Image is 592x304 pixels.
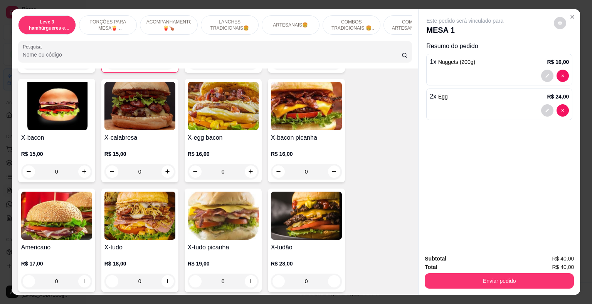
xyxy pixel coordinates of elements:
p: LANCHES TRADICIONAIS🍔 [207,19,252,31]
img: product-image [271,192,342,240]
span: R$ 40,00 [552,254,574,263]
p: R$ 18,00 [104,260,175,267]
strong: Total [425,264,437,270]
p: R$ 28,00 [271,260,342,267]
button: Enviar pedido [425,273,574,289]
h4: X-calabresa [104,133,175,142]
h4: X-bacon [21,133,92,142]
h4: X-tudão [271,243,342,252]
p: R$ 16,00 [547,58,569,66]
p: R$ 16,00 [188,150,259,158]
button: decrease-product-quantity [541,70,553,82]
p: R$ 17,00 [21,260,92,267]
p: Leve 3 hambúrgueres e economize [25,19,69,31]
img: product-image [104,192,175,240]
span: Egg [438,94,448,100]
span: Nuggets (200g) [438,59,476,65]
img: product-image [188,192,259,240]
img: product-image [21,192,92,240]
input: Pesquisa [23,51,402,58]
p: PORÇÕES PARA MESA🍟(indisponível pra delivery) [86,19,130,31]
h4: X-tudo picanha [188,243,259,252]
img: product-image [188,82,259,130]
p: Resumo do pedido [426,42,572,51]
h4: X-bacon picanha [271,133,342,142]
h4: X-tudo [104,243,175,252]
p: R$ 15,00 [21,150,92,158]
p: 1 x [430,57,475,67]
strong: Subtotal [425,256,446,262]
p: MESA 1 [426,25,503,35]
button: decrease-product-quantity [541,104,553,117]
img: product-image [271,82,342,130]
label: Pesquisa [23,43,44,50]
p: COMBOS ARTESANAIS🍔🍟🥤 [390,19,435,31]
p: R$ 15,00 [104,150,175,158]
img: product-image [104,82,175,130]
button: Close [566,11,579,23]
img: product-image [21,82,92,130]
p: Este pedido será vinculado para [426,17,503,25]
p: ACOMPANHAMENTOS🍟🍗 [146,19,191,31]
p: 2 x [430,92,447,101]
h4: Americano [21,243,92,252]
p: COMBOS TRADICIONAIS 🍔🥤🍟 [329,19,374,31]
button: decrease-product-quantity [557,70,569,82]
p: R$ 16,00 [271,150,342,158]
span: R$ 40,00 [552,263,574,271]
h4: X-egg bacon [188,133,259,142]
button: decrease-product-quantity [554,17,566,29]
p: R$ 24,00 [547,93,569,100]
button: decrease-product-quantity [557,104,569,117]
p: R$ 19,00 [188,260,259,267]
p: ARTESANAIS🍔 [273,22,308,28]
